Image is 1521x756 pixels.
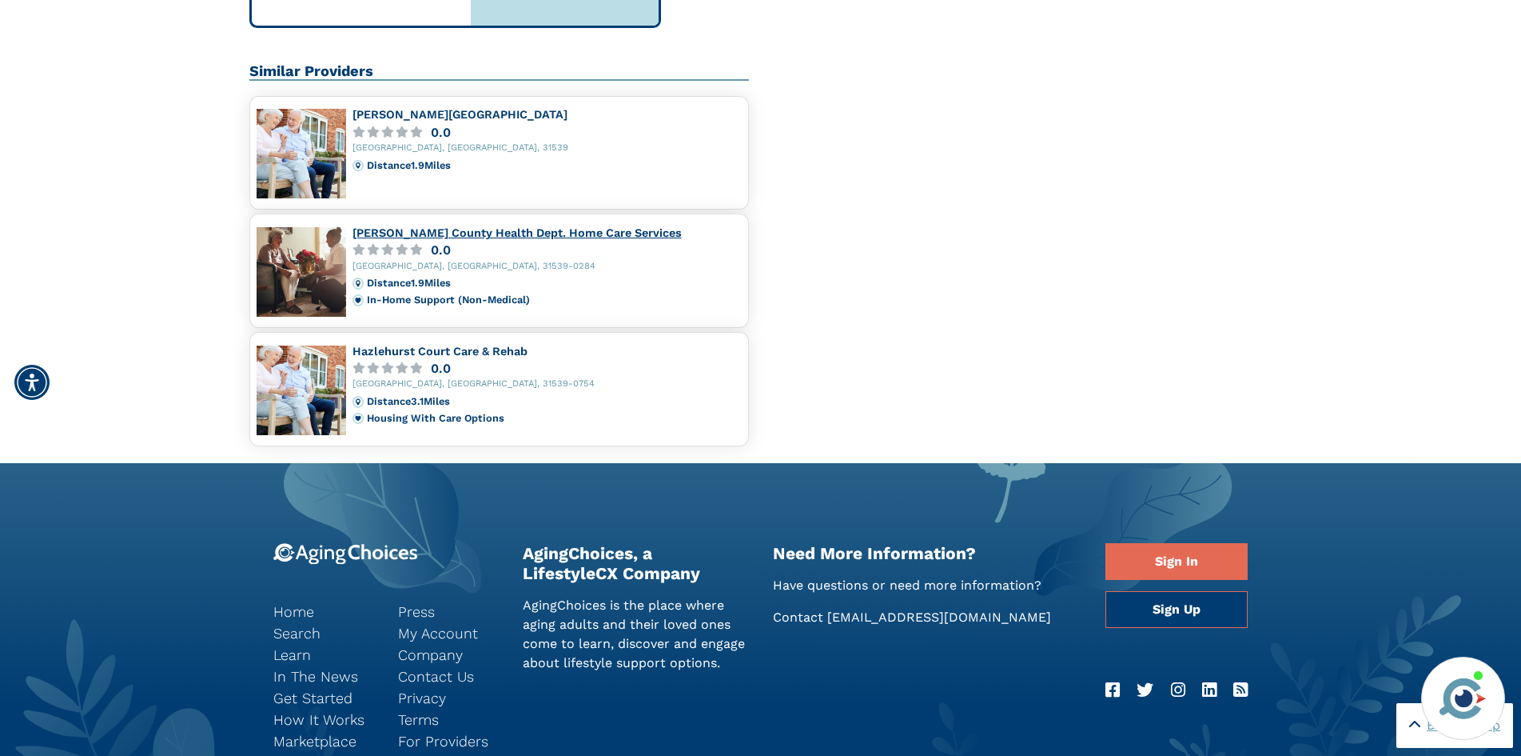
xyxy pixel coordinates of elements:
[352,226,682,239] a: [PERSON_NAME] County Health Dept. Home Care Services
[249,62,749,82] h2: Similar Providers
[398,601,499,622] a: Press
[398,709,499,730] a: Terms
[273,622,374,644] a: Search
[352,294,364,306] img: primary.svg
[352,278,364,289] img: distance.svg
[773,608,1082,627] p: Contact
[367,413,742,424] div: Housing With Care Options
[1233,678,1248,703] a: RSS Feed
[14,365,50,400] div: Accessibility Menu
[1435,671,1490,726] img: avatar
[273,543,418,565] img: 9-logo.svg
[398,730,499,752] a: For Providers
[1202,678,1216,703] a: LinkedIn
[1137,678,1153,703] a: Twitter
[273,644,374,666] a: Learn
[352,160,364,171] img: distance.svg
[398,644,499,666] a: Company
[367,278,742,289] div: Distance 1.9 Miles
[352,345,528,358] a: Hazlehurst Court Care & Rehab
[431,126,451,138] div: 0.0
[273,687,374,709] a: Get Started
[352,413,364,424] img: primary.svg
[367,396,742,407] div: Distance 3.1 Miles
[398,687,499,709] a: Privacy
[523,596,749,673] p: AgingChoices is the place where aging adults and their loved ones come to learn, discover and eng...
[367,294,742,306] div: In-Home Support (Non-Medical)
[367,160,742,171] div: Distance 1.9 Miles
[273,709,374,730] a: How It Works
[773,543,1082,563] h2: Need More Information?
[1105,678,1120,703] a: Facebook
[773,576,1082,595] p: Have questions or need more information?
[352,108,567,121] a: [PERSON_NAME][GEOGRAPHIC_DATA]
[431,362,451,374] div: 0.0
[827,610,1051,625] a: [EMAIL_ADDRESS][DOMAIN_NAME]
[352,262,742,272] div: [GEOGRAPHIC_DATA], [GEOGRAPHIC_DATA], 31539-0284
[273,730,374,752] a: Marketplace
[352,126,742,138] a: 0.0
[523,543,749,583] h2: AgingChoices, a LifestyleCX Company
[431,244,451,256] div: 0.0
[1105,591,1248,628] a: Sign Up
[398,622,499,644] a: My Account
[273,601,374,622] a: Home
[1105,543,1248,580] a: Sign In
[352,379,742,390] div: [GEOGRAPHIC_DATA], [GEOGRAPHIC_DATA], 31539-0754
[1171,678,1185,703] a: Instagram
[352,143,742,154] div: [GEOGRAPHIC_DATA], [GEOGRAPHIC_DATA], 31539
[398,666,499,687] a: Contact Us
[352,244,742,256] a: 0.0
[352,396,364,407] img: distance.svg
[273,666,374,687] a: In The News
[352,362,742,374] a: 0.0
[1427,716,1500,735] span: Back to Top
